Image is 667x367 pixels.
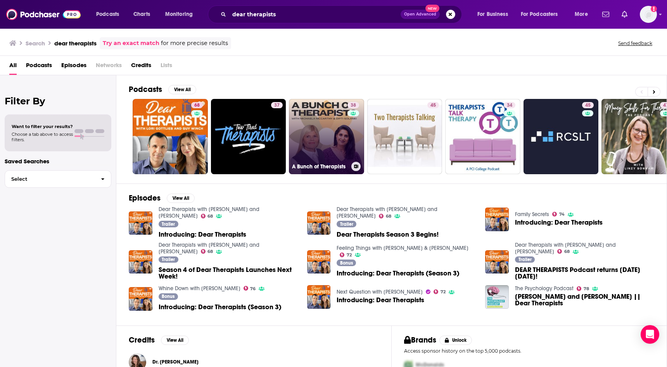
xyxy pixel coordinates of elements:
a: Introducing: Dear Therapists [337,297,424,303]
a: 45 [582,102,594,108]
img: Lori Gottlieb and Guy Winch || Dear Therapists [485,285,509,309]
p: Access sponsor history on the top 5,000 podcasts. [404,348,654,354]
a: DEAR THERAPISTS Podcast returns next Tuesday, 7/20! [515,267,654,280]
a: Whine Down with Jana Kramer [159,285,240,292]
span: New [425,5,439,12]
span: Lists [161,59,172,75]
h3: A Bunch of Therapists [292,163,348,170]
span: Select [5,177,95,182]
button: Open AdvancedNew [401,10,440,19]
img: Introducing: Dear Therapists [307,285,331,309]
span: DEAR THERAPISTS Podcast returns [DATE][DATE]! [515,267,654,280]
a: CreditsView All [129,335,189,345]
a: 76 [244,286,256,291]
span: Bonus [340,261,353,265]
button: View All [161,336,189,345]
a: EpisodesView All [129,193,195,203]
div: Search podcasts, credits, & more... [215,5,469,23]
a: Dear Therapists Season 3 Begins! [307,211,331,235]
span: Want to filter your results? [12,124,73,129]
a: 68 [557,249,570,254]
button: View All [167,194,195,203]
a: Show notifications dropdown [599,8,612,21]
a: Introducing: Dear Therapists (Season 3) [337,270,460,277]
span: Podcasts [96,9,119,20]
span: Trailer [162,257,175,262]
a: Dear Therapists with Lori Gottlieb and Guy Winch [159,242,259,255]
a: Podcasts [26,59,52,75]
a: 68 [201,249,213,254]
img: Introducing: Dear Therapists (Season 3) [307,250,331,274]
a: Feeling Things with Amy & Kat [337,245,468,251]
span: 68 [207,250,213,253]
span: Introducing: Dear Therapists [515,219,603,226]
span: For Business [477,9,508,20]
div: Open Intercom Messenger [641,325,659,344]
button: open menu [472,8,518,21]
span: Networks [96,59,122,75]
span: 78 [584,287,589,291]
span: 34 [507,102,512,109]
span: Logged in as LornaG [640,6,657,23]
span: Dr. [PERSON_NAME] [152,359,199,365]
a: Dear Therapists with Lori Gottlieb and Guy Winch [515,242,616,255]
a: Charts [128,8,155,21]
a: Introducing: Dear Therapists (Season 3) [159,304,282,310]
span: 72 [347,253,352,257]
span: 68 [194,102,200,109]
h3: dear therapists [54,40,97,47]
a: The Psychology Podcast [515,285,574,292]
a: 68 [133,99,208,174]
a: Try an exact match [103,39,159,48]
h3: Search [26,40,45,47]
a: 74 [552,212,565,216]
a: Family Secrets [515,211,549,218]
span: Trailer [162,222,175,227]
button: open menu [160,8,203,21]
img: User Profile [640,6,657,23]
a: Dr. Lori Gottlieb [152,359,199,365]
img: Podchaser - Follow, Share and Rate Podcasts [6,7,81,22]
span: 74 [559,213,565,216]
a: 68 [191,102,203,108]
a: 72 [340,253,352,257]
a: 45 [524,99,599,174]
a: 78 [577,286,589,291]
img: Season 4 of Dear Therapists Launches Next Week! [129,250,152,274]
span: Trailer [340,222,353,227]
span: Introducing: Dear Therapists [159,231,246,238]
span: Trailer [518,257,532,262]
h2: Episodes [129,193,161,203]
a: Next Question with Katie Couric [337,289,423,295]
a: Lori Gottlieb and Guy Winch || Dear Therapists [515,293,654,306]
span: Charts [133,9,150,20]
span: More [575,9,588,20]
span: Bonus [162,294,175,299]
a: 72 [434,289,446,294]
a: Show notifications dropdown [619,8,631,21]
span: for more precise results [161,39,228,48]
button: Show profile menu [640,6,657,23]
button: open menu [91,8,129,21]
img: Introducing: Dear Therapists [129,211,152,235]
span: Monitoring [165,9,193,20]
span: 76 [250,287,256,291]
span: Open Advanced [404,12,436,16]
a: Credits [131,59,151,75]
h2: Podcasts [129,85,162,94]
h2: Brands [404,335,436,345]
a: Introducing: Dear Therapists [485,208,509,231]
a: Dear Therapists with Lori Gottlieb and Guy Winch [159,206,259,219]
span: 45 [430,102,436,109]
span: 68 [564,250,570,253]
span: 45 [585,102,591,109]
a: 37 [211,99,286,174]
span: 38 [351,102,356,109]
a: 37 [271,102,283,108]
span: [PERSON_NAME] and [PERSON_NAME] || Dear Therapists [515,293,654,306]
